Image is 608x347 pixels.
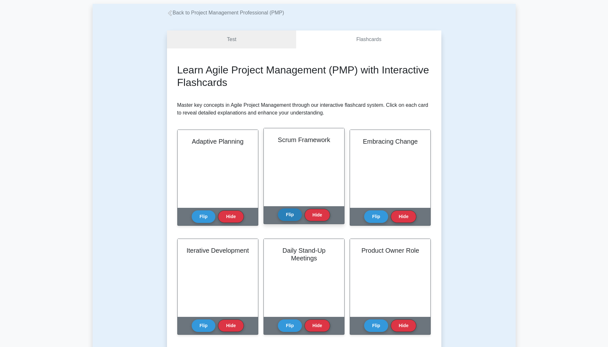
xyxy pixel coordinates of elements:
[185,138,250,145] h2: Adaptive Planning
[177,101,431,117] p: Master key concepts in Agile Project Management through our interactive flashcard system. Click o...
[364,210,388,223] button: Flip
[358,247,423,254] h2: Product Owner Role
[391,319,416,332] button: Hide
[218,319,244,332] button: Hide
[177,64,431,89] h2: Learn Agile Project Management (PMP) with Interactive Flashcards
[364,319,388,332] button: Flip
[271,247,337,262] h2: Daily Stand-Up Meetings
[218,210,244,223] button: Hide
[192,319,216,332] button: Flip
[391,210,416,223] button: Hide
[304,319,330,332] button: Hide
[358,138,423,145] h2: Embracing Change
[271,136,337,144] h2: Scrum Framework
[185,247,250,254] h2: Iterative Development
[278,319,302,332] button: Flip
[304,209,330,221] button: Hide
[278,208,302,221] button: Flip
[192,210,216,223] button: Flip
[167,10,284,15] a: Back to Project Management Professional (PMP)
[167,30,296,49] a: Test
[296,30,441,49] a: Flashcards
